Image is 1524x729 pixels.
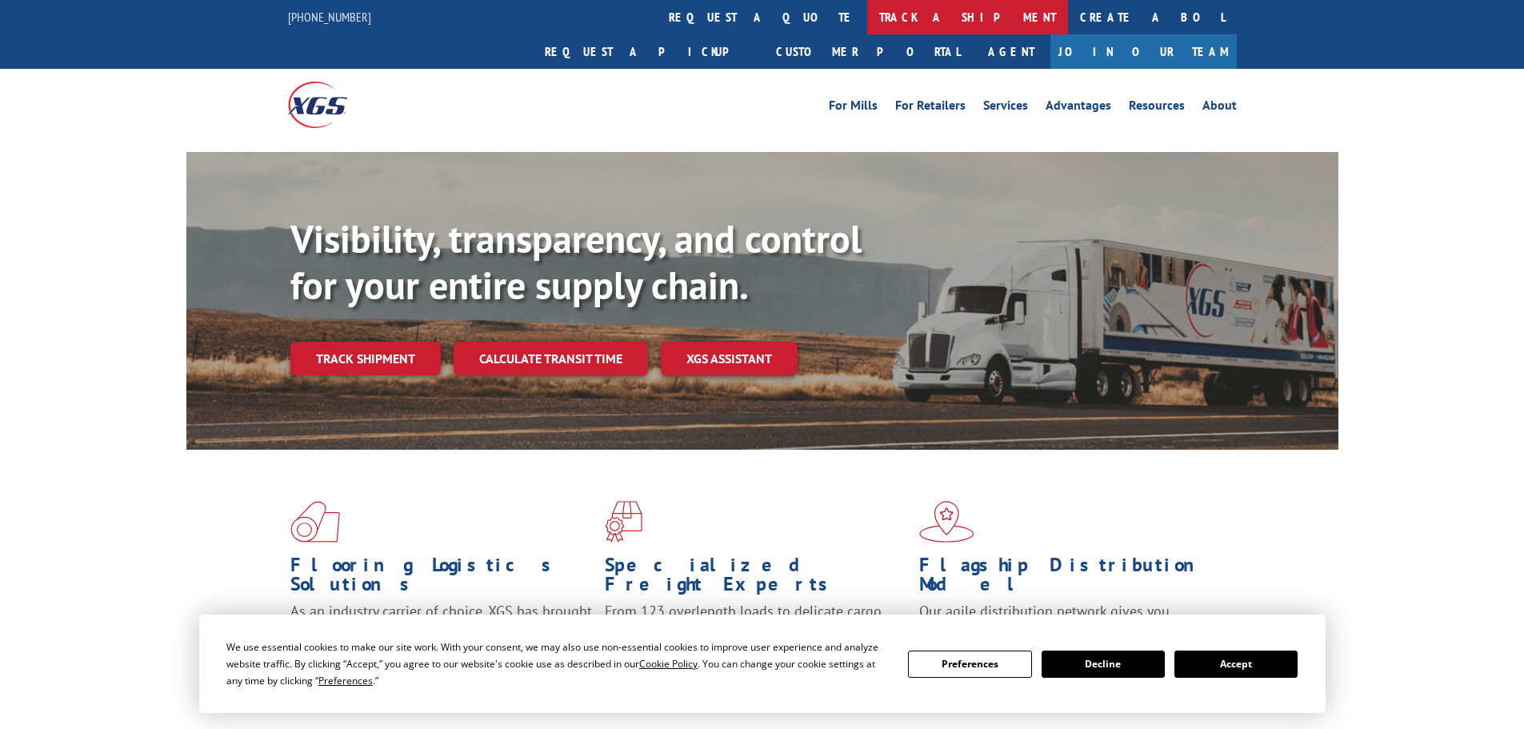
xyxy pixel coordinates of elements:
img: xgs-icon-total-supply-chain-intelligence-red [290,501,340,543]
a: About [1202,99,1237,117]
a: Track shipment [290,342,441,375]
a: Calculate transit time [454,342,648,376]
a: Services [983,99,1028,117]
img: xgs-icon-focused-on-flooring-red [605,501,642,543]
a: For Retailers [895,99,966,117]
div: Cookie Consent Prompt [199,615,1326,713]
a: [PHONE_NUMBER] [288,9,371,25]
a: Resources [1129,99,1185,117]
a: For Mills [829,99,878,117]
a: Advantages [1046,99,1111,117]
a: Customer Portal [764,34,972,69]
a: Request a pickup [533,34,764,69]
button: Accept [1174,651,1298,678]
a: Join Our Team [1050,34,1237,69]
img: xgs-icon-flagship-distribution-model-red [919,501,974,543]
button: Decline [1042,651,1165,678]
span: As an industry carrier of choice, XGS has brought innovation and dedication to flooring logistics... [290,602,592,659]
h1: Flooring Logistics Solutions [290,555,593,602]
a: Agent [972,34,1050,69]
span: Cookie Policy [639,657,698,671]
button: Preferences [908,651,1031,678]
b: Visibility, transparency, and control for your entire supply chain. [290,214,862,310]
p: From 123 overlength loads to delicate cargo, our experienced staff knows the best way to move you... [605,602,907,673]
h1: Flagship Distribution Model [919,555,1222,602]
span: Preferences [318,674,373,687]
span: Our agile distribution network gives you nationwide inventory management on demand. [919,602,1214,639]
div: We use essential cookies to make our site work. With your consent, we may also use non-essential ... [226,639,889,689]
h1: Specialized Freight Experts [605,555,907,602]
a: XGS ASSISTANT [661,342,798,376]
